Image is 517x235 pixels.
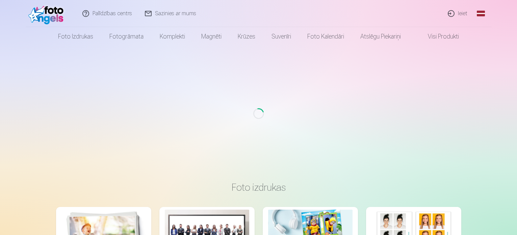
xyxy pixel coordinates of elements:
[101,27,152,46] a: Fotogrāmata
[61,181,456,193] h3: Foto izdrukas
[230,27,263,46] a: Krūzes
[352,27,409,46] a: Atslēgu piekariņi
[152,27,193,46] a: Komplekti
[263,27,299,46] a: Suvenīri
[50,27,101,46] a: Foto izdrukas
[193,27,230,46] a: Magnēti
[409,27,467,46] a: Visi produkti
[28,3,67,24] img: /fa1
[299,27,352,46] a: Foto kalendāri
